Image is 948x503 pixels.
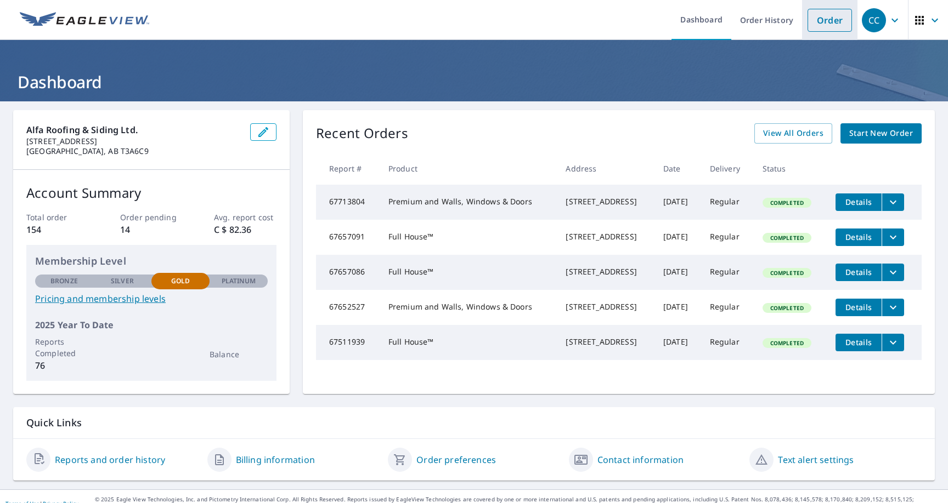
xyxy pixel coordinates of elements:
[654,152,701,185] th: Date
[882,299,904,316] button: filesDropdownBtn-67652527
[50,276,78,286] p: Bronze
[316,220,380,255] td: 67657091
[654,290,701,325] td: [DATE]
[35,292,268,305] a: Pricing and membership levels
[654,255,701,290] td: [DATE]
[882,228,904,246] button: filesDropdownBtn-67657091
[566,336,646,347] div: [STREET_ADDRESS]
[380,290,557,325] td: Premium and Walls, Windows & Doors
[701,220,754,255] td: Regular
[26,136,241,146] p: [STREET_ADDRESS]
[20,12,149,28] img: EV Logo
[35,359,93,372] p: 76
[316,123,408,144] p: Recent Orders
[26,123,241,136] p: Alfa Roofing & Siding Ltd.
[416,453,496,466] a: Order preferences
[849,127,913,140] span: Start New Order
[26,416,922,430] p: Quick Links
[26,183,276,203] p: Account Summary
[764,234,810,242] span: Completed
[380,325,557,360] td: Full House™
[380,152,557,185] th: Product
[842,302,875,312] span: Details
[842,197,875,207] span: Details
[882,264,904,281] button: filesDropdownBtn-67657086
[26,146,241,156] p: [GEOGRAPHIC_DATA], AB T3A6C9
[654,220,701,255] td: [DATE]
[842,232,875,242] span: Details
[566,266,646,277] div: [STREET_ADDRESS]
[754,123,832,144] a: View All Orders
[882,193,904,211] button: filesDropdownBtn-67713804
[764,199,810,207] span: Completed
[210,348,268,360] p: Balance
[836,228,882,246] button: detailsBtn-67657091
[55,453,165,466] a: Reports and order history
[111,276,134,286] p: Silver
[566,231,646,242] div: [STREET_ADDRESS]
[763,127,823,140] span: View All Orders
[316,255,380,290] td: 67657086
[316,290,380,325] td: 67652527
[836,264,882,281] button: detailsBtn-67657086
[701,152,754,185] th: Delivery
[26,212,89,223] p: Total order
[764,339,810,347] span: Completed
[35,318,268,331] p: 2025 Year To Date
[701,185,754,220] td: Regular
[557,152,654,185] th: Address
[764,304,810,312] span: Completed
[842,337,875,347] span: Details
[120,223,183,236] p: 14
[701,325,754,360] td: Regular
[836,193,882,211] button: detailsBtn-67713804
[380,255,557,290] td: Full House™
[316,152,380,185] th: Report #
[862,8,886,32] div: CC
[316,185,380,220] td: 67713804
[701,290,754,325] td: Regular
[808,9,852,32] a: Order
[171,276,190,286] p: Gold
[120,212,183,223] p: Order pending
[836,334,882,351] button: detailsBtn-67511939
[35,336,93,359] p: Reports Completed
[764,269,810,277] span: Completed
[654,185,701,220] td: [DATE]
[701,255,754,290] td: Regular
[35,254,268,268] p: Membership Level
[882,334,904,351] button: filesDropdownBtn-67511939
[842,267,875,277] span: Details
[214,223,276,236] p: C $ 82.36
[13,71,935,93] h1: Dashboard
[778,453,854,466] a: Text alert settings
[754,152,827,185] th: Status
[26,223,89,236] p: 154
[597,453,684,466] a: Contact information
[222,276,256,286] p: Platinum
[840,123,922,144] a: Start New Order
[236,453,315,466] a: Billing information
[316,325,380,360] td: 67511939
[566,301,646,312] div: [STREET_ADDRESS]
[836,299,882,316] button: detailsBtn-67652527
[566,196,646,207] div: [STREET_ADDRESS]
[380,185,557,220] td: Premium and Walls, Windows & Doors
[654,325,701,360] td: [DATE]
[214,212,276,223] p: Avg. report cost
[380,220,557,255] td: Full House™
